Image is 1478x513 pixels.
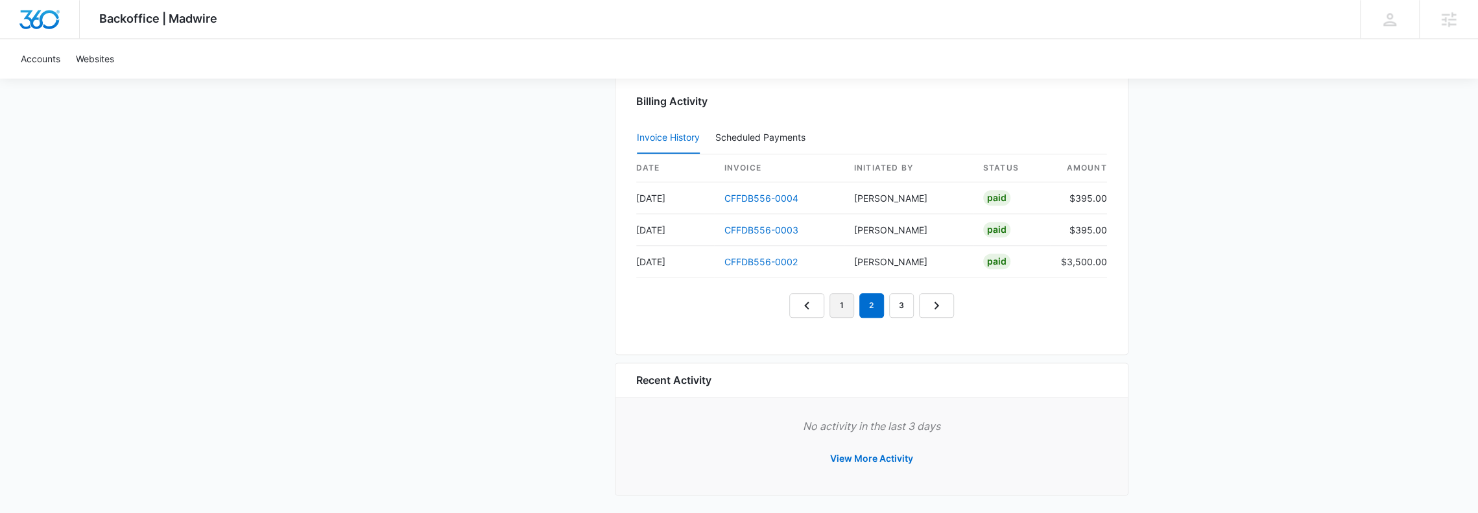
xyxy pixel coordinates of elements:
h3: Billing Activity [636,93,1107,109]
td: [DATE] [636,214,714,246]
td: [DATE] [636,182,714,214]
th: amount [1051,154,1107,182]
div: Paid [983,254,1010,269]
a: Previous Page [789,293,824,318]
div: Paid [983,190,1010,206]
button: Invoice History [637,123,700,154]
nav: Pagination [789,293,954,318]
td: $3,500.00 [1051,246,1107,278]
th: invoice [714,154,844,182]
button: View More Activity [817,443,926,474]
span: Backoffice | Madwire [99,12,217,25]
th: date [636,154,714,182]
a: CFFDB556-0004 [724,193,798,204]
a: CFFDB556-0002 [724,256,798,267]
a: Page 3 [889,293,914,318]
a: Page 1 [829,293,854,318]
p: No activity in the last 3 days [636,418,1107,434]
td: [PERSON_NAME] [844,214,973,246]
em: 2 [859,293,884,318]
a: Accounts [13,39,68,78]
div: Paid [983,222,1010,237]
a: CFFDB556-0003 [724,224,798,235]
th: status [973,154,1051,182]
div: Scheduled Payments [715,133,811,142]
h6: Recent Activity [636,372,711,388]
td: $395.00 [1051,182,1107,214]
td: [DATE] [636,246,714,278]
td: [PERSON_NAME] [844,246,973,278]
td: $395.00 [1051,214,1107,246]
td: [PERSON_NAME] [844,182,973,214]
a: Websites [68,39,122,78]
th: Initiated By [844,154,973,182]
a: Next Page [919,293,954,318]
